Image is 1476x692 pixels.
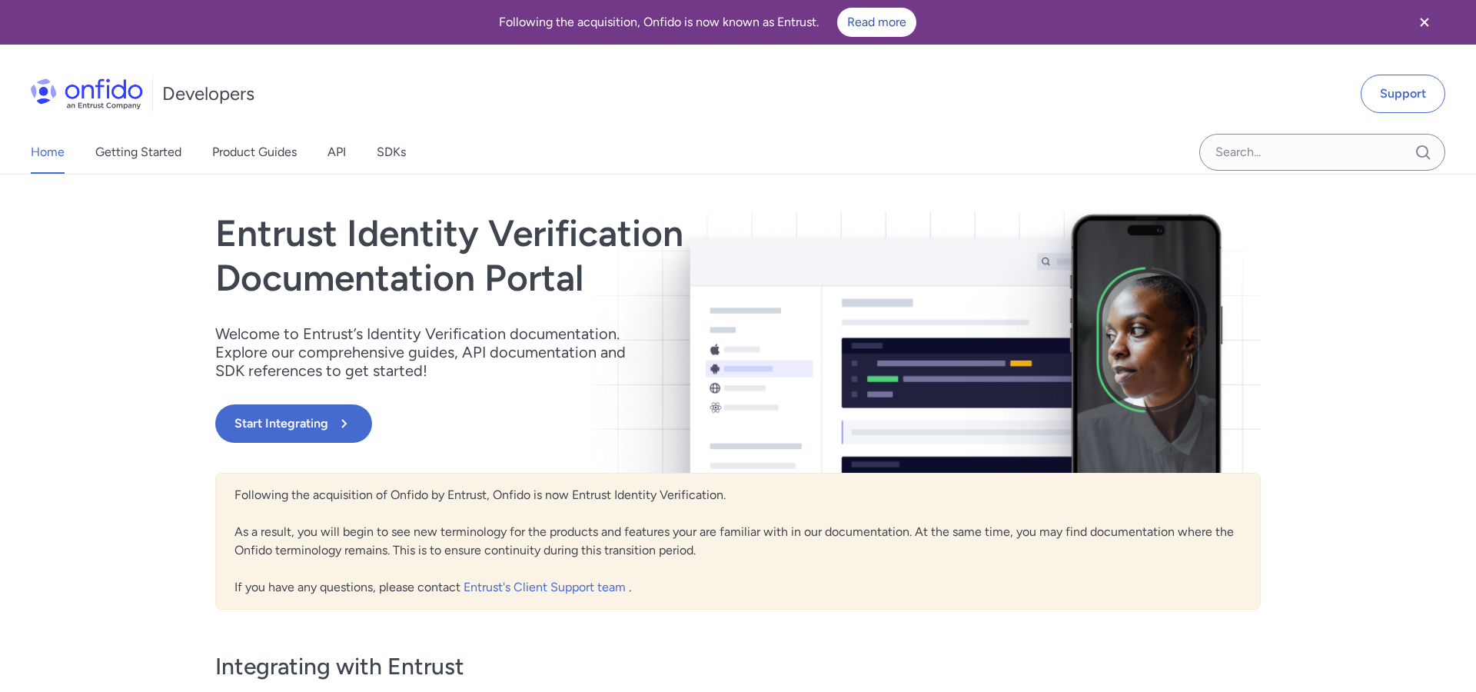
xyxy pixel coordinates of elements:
[162,82,254,106] h1: Developers
[215,404,372,443] button: Start Integrating
[215,404,947,443] a: Start Integrating
[215,473,1261,610] div: Following the acquisition of Onfido by Entrust, Onfido is now Entrust Identity Verification. As a...
[31,131,65,174] a: Home
[1361,75,1445,113] a: Support
[464,580,629,594] a: Entrust's Client Support team
[1415,13,1434,32] svg: Close banner
[18,8,1396,37] div: Following the acquisition, Onfido is now known as Entrust.
[215,324,646,380] p: Welcome to Entrust’s Identity Verification documentation. Explore our comprehensive guides, API d...
[212,131,297,174] a: Product Guides
[837,8,916,37] a: Read more
[327,131,346,174] a: API
[215,211,947,300] h1: Entrust Identity Verification Documentation Portal
[1199,134,1445,171] input: Onfido search input field
[95,131,181,174] a: Getting Started
[31,78,143,109] img: Onfido Logo
[1396,3,1453,42] button: Close banner
[215,651,1261,682] h3: Integrating with Entrust
[377,131,406,174] a: SDKs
